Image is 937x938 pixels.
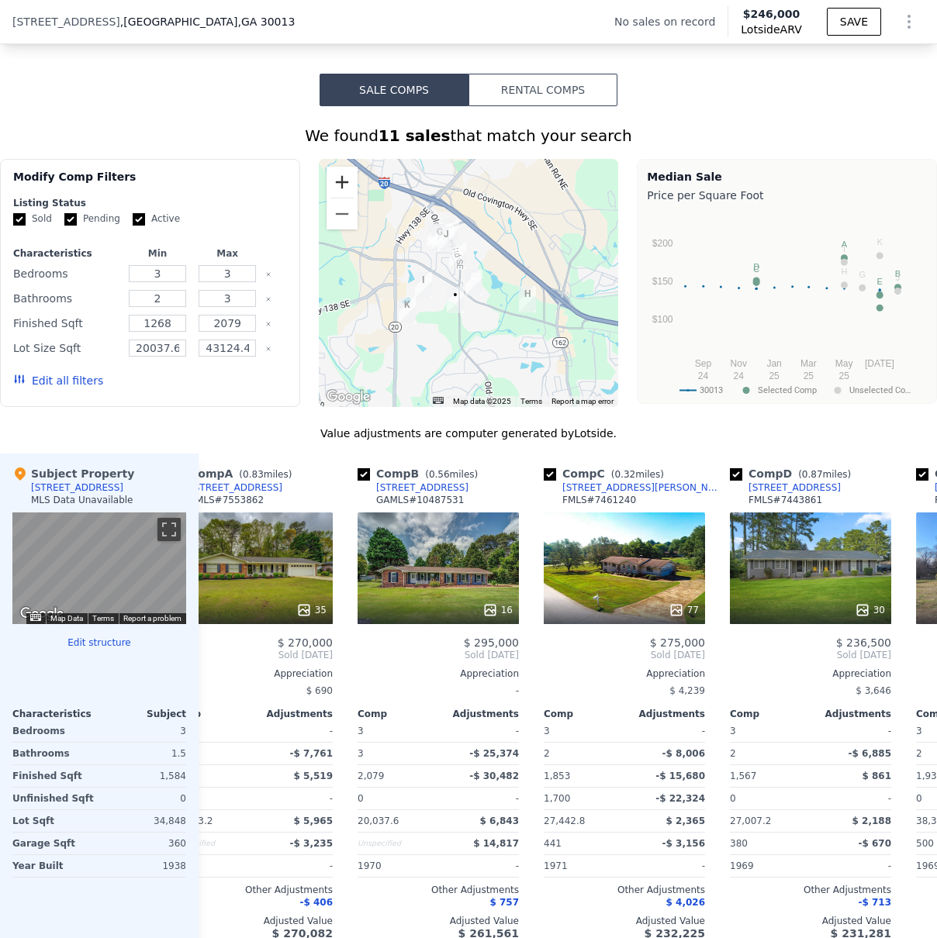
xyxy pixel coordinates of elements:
span: 0 [358,793,364,804]
text: Sep [695,358,712,369]
div: Comp D [730,466,857,481]
div: Comp [544,708,624,720]
text: 30013 [700,385,723,395]
span: 500 [916,838,934,849]
span: [STREET_ADDRESS] [12,14,120,29]
span: ( miles) [419,469,484,480]
div: - [814,788,891,809]
div: 2140 Teri Ln SE [519,286,536,312]
div: - [814,720,891,742]
div: FMLS # 7461240 [562,494,636,506]
text: $100 [652,314,673,325]
text: Nov [731,358,747,369]
text: May [835,358,853,369]
div: Listing Status [13,197,287,209]
text: 25 [804,371,814,381]
div: 34,848 [102,810,186,832]
button: Zoom in [327,167,358,198]
label: Pending [64,212,120,226]
div: - [628,855,705,877]
button: Rental Comps [469,74,617,106]
div: Garage Sqft [12,833,96,854]
span: , [GEOGRAPHIC_DATA] [120,14,296,29]
a: Terms [92,614,114,622]
div: 1970 [358,855,435,877]
span: 0 [730,793,736,804]
div: 1368 White Oak St SE [437,226,455,253]
span: $ 295,000 [464,636,519,649]
div: 16 [482,602,513,618]
div: Subject Property [12,466,134,481]
span: 3 [544,726,550,736]
div: Bedrooms [13,263,119,285]
div: 3 [102,720,186,742]
span: 3 [730,726,736,736]
div: Min [126,247,189,260]
div: 2 [730,743,807,764]
div: 1214 Lambeth Way SE [415,272,432,298]
span: $ 270,000 [278,636,333,649]
div: Lot Size Sqft [13,337,119,359]
span: $ 757 [489,897,519,908]
button: Edit all filters [13,373,103,388]
div: Appreciation [171,667,333,680]
span: -$ 22,324 [655,793,705,804]
div: Price per Square Foot [647,184,927,206]
button: Show Options [894,6,925,37]
span: $ 5,965 [294,816,333,826]
div: Adjustments [624,708,705,720]
div: 2 [544,743,621,764]
img: Google [16,604,67,624]
div: Median Sale [647,169,927,184]
text: G [859,270,866,279]
span: 1,700 [544,793,570,804]
text: Unselected Co… [849,385,911,395]
div: 77 [669,602,699,618]
a: Open this area in Google Maps (opens a new window) [323,387,374,407]
button: Map Data [50,613,83,624]
a: Report a map error [551,397,614,405]
div: 2 [171,743,249,764]
span: -$ 3,235 [290,838,333,849]
div: - [441,855,519,877]
div: 0 [102,788,186,809]
div: Adjusted Value [171,915,333,927]
span: 27,007.2 [730,816,771,826]
span: $ 4,239 [669,685,705,696]
text: E [877,277,883,286]
span: Sold [DATE] [544,649,705,661]
span: 1,567 [730,771,756,781]
span: 3 [358,726,364,736]
div: - [814,855,891,877]
div: Modify Comp Filters [13,169,287,197]
button: Clear [265,271,271,278]
div: Adjusted Value [358,915,519,927]
div: Other Adjustments [544,884,705,896]
span: 0.83 [243,469,264,480]
span: 2,079 [358,771,384,781]
text: Selected Comp [758,385,817,395]
span: $ 4,026 [666,897,705,908]
a: [STREET_ADDRESS][PERSON_NAME] [544,481,724,494]
a: Report a problem [123,614,182,622]
div: 1969 [730,855,807,877]
div: Bathrooms [13,288,119,309]
div: 1815 Old Salem Rd SE [449,243,466,269]
div: FMLS # 7443861 [749,494,822,506]
div: Street View [12,512,186,624]
span: -$ 7,761 [290,748,333,759]
span: -$ 670 [858,838,891,849]
div: No sales on record [614,14,728,29]
text: F [877,290,883,299]
div: [STREET_ADDRESS][PERSON_NAME] [562,481,724,494]
span: Lotside ARV [741,22,801,37]
div: Other Adjustments [730,884,891,896]
label: Active [133,212,180,226]
span: Sold [DATE] [730,649,891,661]
div: 3 [358,743,435,764]
div: Appreciation [730,667,891,680]
span: Map data ©2025 [453,397,511,405]
div: 1971 [544,855,621,877]
div: Lot Sqft [12,810,96,832]
div: 950 Sundew Dr SE [399,297,416,323]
